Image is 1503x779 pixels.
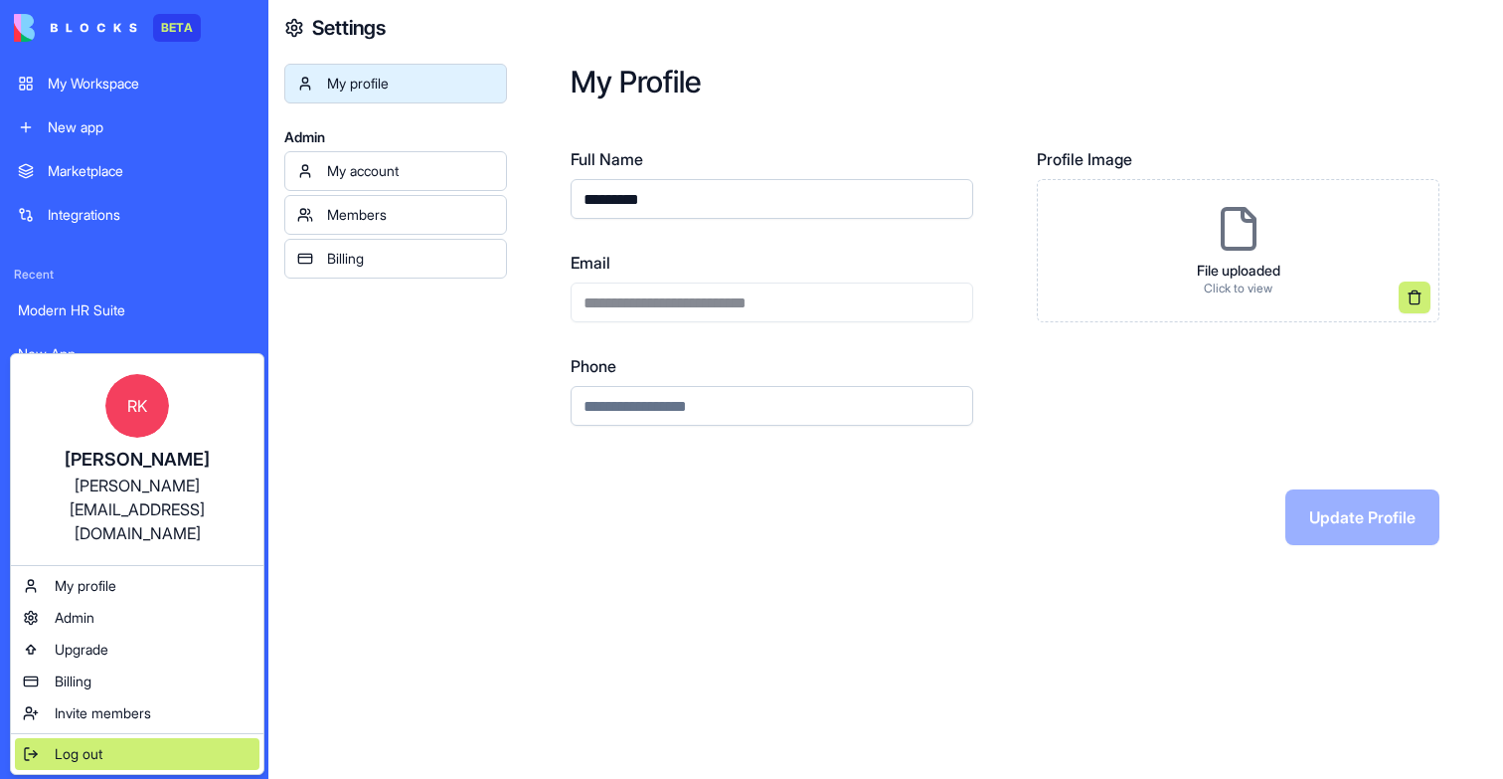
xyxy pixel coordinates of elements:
a: My profile [15,570,259,602]
a: Upgrade [15,634,259,666]
span: Billing [55,672,91,691]
div: [PERSON_NAME][EMAIL_ADDRESS][DOMAIN_NAME] [31,474,244,545]
span: My profile [55,576,116,596]
span: Admin [55,608,94,628]
a: RK[PERSON_NAME][PERSON_NAME][EMAIL_ADDRESS][DOMAIN_NAME] [15,358,259,561]
a: Invite members [15,697,259,729]
span: Log out [55,744,102,764]
a: Admin [15,602,259,634]
span: Recent [6,267,262,283]
div: [PERSON_NAME] [31,446,244,474]
span: RK [105,374,169,438]
span: Upgrade [55,640,108,660]
span: Invite members [55,703,151,723]
a: Billing [15,666,259,697]
div: New App [18,344,250,364]
div: Modern HR Suite [18,300,250,320]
